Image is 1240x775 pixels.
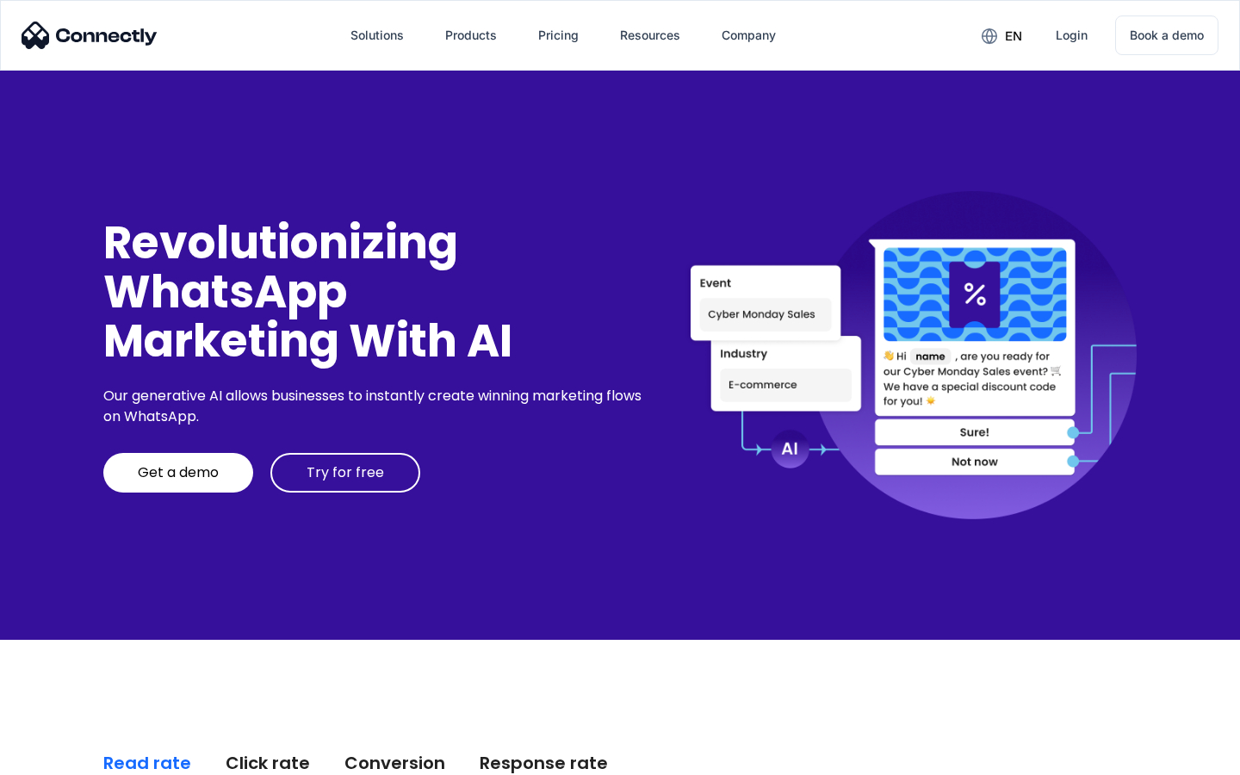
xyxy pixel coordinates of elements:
div: Resources [620,23,680,47]
div: Company [722,23,776,47]
a: Login [1042,15,1101,56]
div: Response rate [480,751,608,775]
img: Connectly Logo [22,22,158,49]
div: en [1005,24,1022,48]
a: Pricing [524,15,592,56]
a: Book a demo [1115,15,1218,55]
div: Conversion [344,751,445,775]
div: Our generative AI allows businesses to instantly create winning marketing flows on WhatsApp. [103,386,648,427]
div: Click rate [226,751,310,775]
div: Solutions [350,23,404,47]
div: Login [1056,23,1088,47]
div: Revolutionizing WhatsApp Marketing With AI [103,218,648,366]
div: Read rate [103,751,191,775]
div: Products [445,23,497,47]
div: Pricing [538,23,579,47]
div: Try for free [307,464,384,481]
div: Get a demo [138,464,219,481]
a: Get a demo [103,453,253,493]
a: Try for free [270,453,420,493]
